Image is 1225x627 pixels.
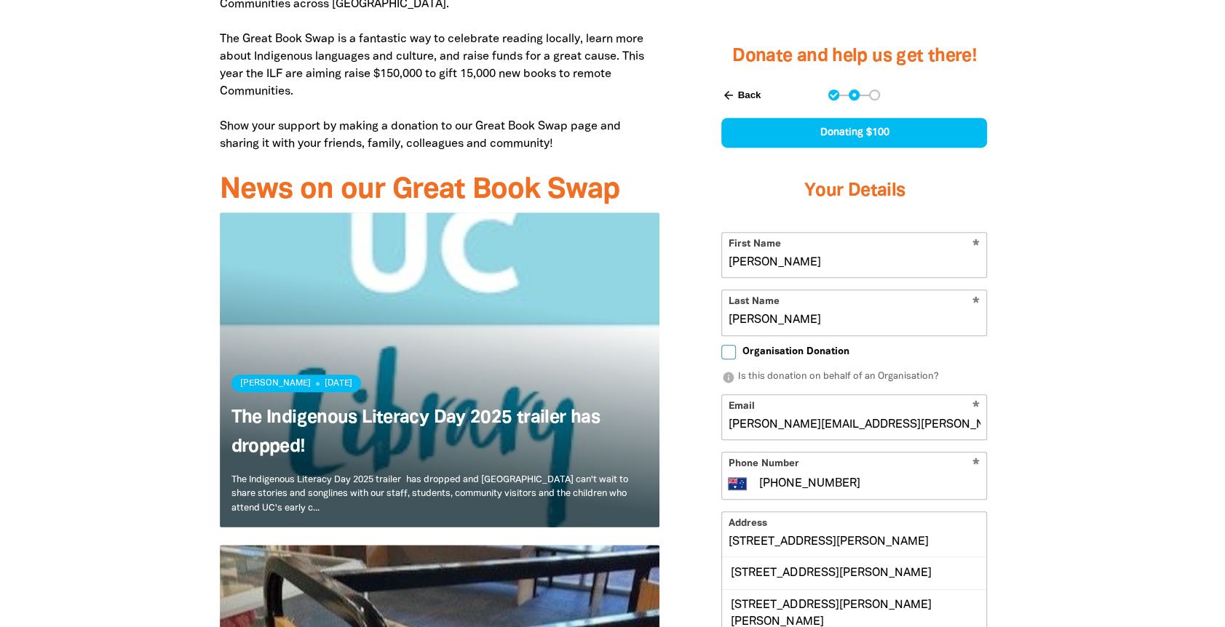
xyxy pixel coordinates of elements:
button: Back [715,83,766,108]
span: Organisation Donation [742,345,849,359]
h3: News on our Great Book Swap [220,175,660,207]
h3: Your Details [721,162,987,220]
button: Navigate to step 2 of 3 to enter your details [849,89,860,100]
i: info [721,371,734,384]
i: Required [972,458,980,472]
p: Is this donation on behalf of an Organisation? [721,371,987,386]
a: The Indigenous Literacy Day 2025 trailer has dropped! [231,410,600,455]
span: Donate and help us get there! [732,48,977,65]
button: Navigate to step 3 of 3 to enter your payment details [869,89,880,100]
div: [STREET_ADDRESS][PERSON_NAME] [722,557,986,588]
input: Organisation Donation [721,345,736,359]
button: Navigate to step 1 of 3 to enter your donation amount [828,89,839,100]
i: arrow_back [721,89,734,102]
div: Donating $100 [721,118,987,148]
